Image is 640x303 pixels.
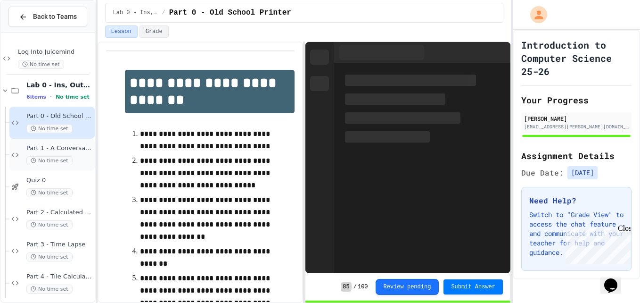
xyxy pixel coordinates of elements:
[26,94,46,100] span: 6 items
[521,38,632,78] h1: Introduction to Computer Science 25-26
[26,285,73,294] span: No time set
[451,283,495,291] span: Submit Answer
[521,167,564,178] span: Due Date:
[524,123,629,130] div: [EMAIL_ADDRESS][PERSON_NAME][DOMAIN_NAME]
[529,210,624,257] p: Switch to "Grade View" to access the chat feature and communicate with your teacher for help and ...
[376,279,439,295] button: Review pending
[26,273,93,281] span: Part 4 - Tile Calculator
[26,112,93,120] span: Part 0 - Old School Printer
[358,283,368,291] span: 100
[4,4,65,60] div: Chat with us now!Close
[520,4,550,25] div: My Account
[353,283,357,291] span: /
[521,93,632,107] h2: Your Progress
[562,224,631,264] iframe: chat widget
[56,94,90,100] span: No time set
[26,156,73,165] span: No time set
[26,220,73,229] span: No time set
[567,166,598,179] span: [DATE]
[18,60,64,69] span: No time set
[26,241,93,249] span: Part 3 - Time Lapse
[600,265,631,294] iframe: chat widget
[26,144,93,152] span: Part 1 - A Conversation
[521,149,632,162] h2: Assignment Details
[26,177,93,185] span: Quiz 0
[162,9,165,17] span: /
[26,81,93,89] span: Lab 0 - Ins, Outs and a Little Math
[113,9,158,17] span: Lab 0 - Ins, Outs and a Little Math
[18,48,93,56] span: Log Into Juicemind
[529,195,624,206] h3: Need Help?
[169,7,291,18] span: Part 0 - Old School Printer
[26,252,73,261] span: No time set
[26,188,73,197] span: No time set
[50,93,52,101] span: •
[26,209,93,217] span: Part 2 - Calculated Rectangle
[443,279,503,295] button: Submit Answer
[105,25,138,38] button: Lesson
[341,282,351,292] span: 85
[139,25,169,38] button: Grade
[33,12,77,22] span: Back to Teams
[8,7,87,27] button: Back to Teams
[26,124,73,133] span: No time set
[524,114,629,123] div: [PERSON_NAME]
